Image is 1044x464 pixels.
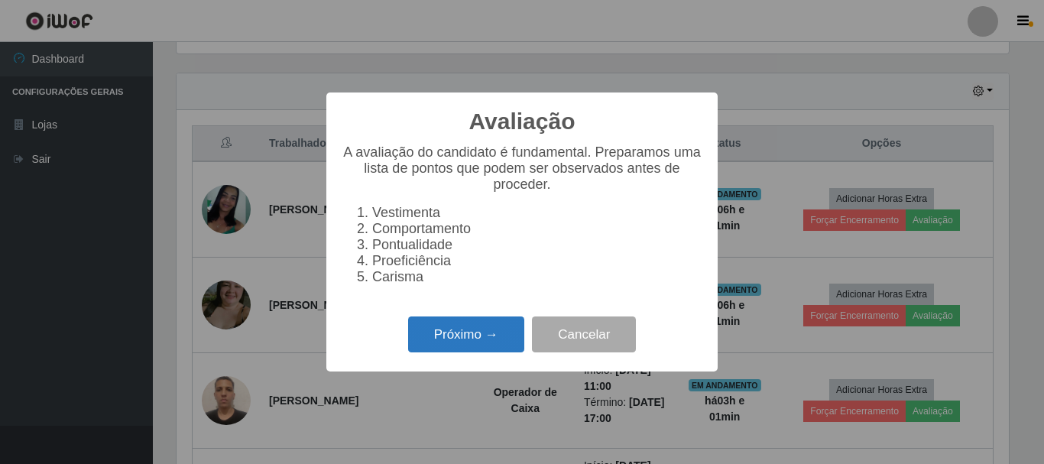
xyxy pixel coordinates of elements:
li: Vestimenta [372,205,702,221]
li: Comportamento [372,221,702,237]
button: Próximo → [408,316,524,352]
li: Carisma [372,269,702,285]
button: Cancelar [532,316,636,352]
li: Pontualidade [372,237,702,253]
h2: Avaliação [469,108,575,135]
li: Proeficiência [372,253,702,269]
p: A avaliação do candidato é fundamental. Preparamos uma lista de pontos que podem ser observados a... [342,144,702,193]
